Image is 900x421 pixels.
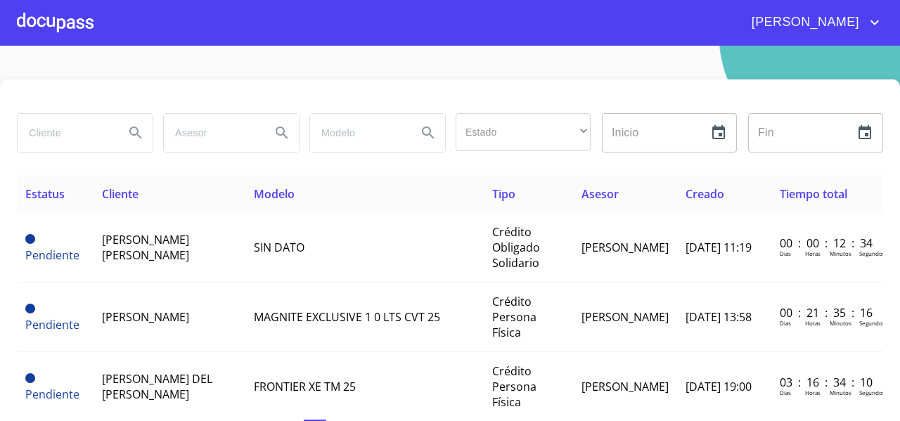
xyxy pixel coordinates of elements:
[456,113,591,151] div: ​
[25,304,35,313] span: Pendiente
[859,250,885,257] p: Segundos
[686,186,724,202] span: Creado
[581,309,669,325] span: [PERSON_NAME]
[25,387,79,402] span: Pendiente
[686,240,752,255] span: [DATE] 11:19
[830,250,851,257] p: Minutos
[686,309,752,325] span: [DATE] 13:58
[805,250,821,257] p: Horas
[25,186,65,202] span: Estatus
[805,389,821,396] p: Horas
[102,371,212,402] span: [PERSON_NAME] DEL [PERSON_NAME]
[102,309,189,325] span: [PERSON_NAME]
[780,305,875,320] p: 00 : 21 : 35 : 16
[310,114,406,152] input: search
[25,234,35,244] span: Pendiente
[411,116,445,150] button: Search
[254,240,304,255] span: SIN DATO
[780,319,791,327] p: Dias
[686,379,752,394] span: [DATE] 19:00
[265,116,299,150] button: Search
[254,309,440,325] span: MAGNITE EXCLUSIVE 1 0 LTS CVT 25
[830,389,851,396] p: Minutos
[102,186,139,202] span: Cliente
[780,250,791,257] p: Dias
[780,186,847,202] span: Tiempo total
[119,116,153,150] button: Search
[492,224,540,271] span: Crédito Obligado Solidario
[805,319,821,327] p: Horas
[25,247,79,263] span: Pendiente
[780,375,875,390] p: 03 : 16 : 34 : 10
[581,186,619,202] span: Asesor
[102,232,189,263] span: [PERSON_NAME] [PERSON_NAME]
[581,379,669,394] span: [PERSON_NAME]
[492,186,515,202] span: Tipo
[859,389,885,396] p: Segundos
[492,294,536,340] span: Crédito Persona Física
[25,317,79,332] span: Pendiente
[25,373,35,383] span: Pendiente
[830,319,851,327] p: Minutos
[254,379,356,394] span: FRONTIER XE TM 25
[164,114,259,152] input: search
[492,363,536,410] span: Crédito Persona Física
[780,389,791,396] p: Dias
[581,240,669,255] span: [PERSON_NAME]
[741,11,883,34] button: account of current user
[254,186,295,202] span: Modelo
[18,114,113,152] input: search
[780,235,875,251] p: 00 : 00 : 12 : 34
[859,319,885,327] p: Segundos
[741,11,866,34] span: [PERSON_NAME]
